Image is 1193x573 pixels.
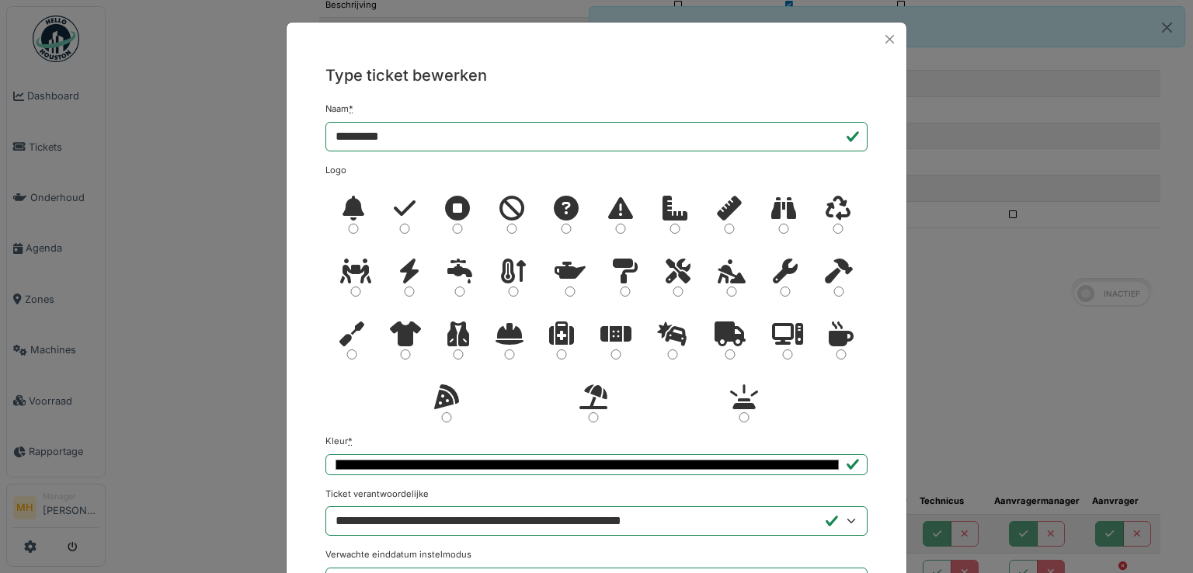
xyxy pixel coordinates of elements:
abbr: Verplicht [348,436,353,446]
abbr: Verplicht [349,103,353,114]
label: Logo [325,164,346,177]
label: Ticket verantwoordelijke [325,488,429,501]
button: Close [879,29,900,50]
label: Kleur [325,435,353,448]
label: Verwachte einddatum instelmodus [325,548,471,561]
h5: Type ticket bewerken [325,64,868,87]
label: Naam [325,102,353,116]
